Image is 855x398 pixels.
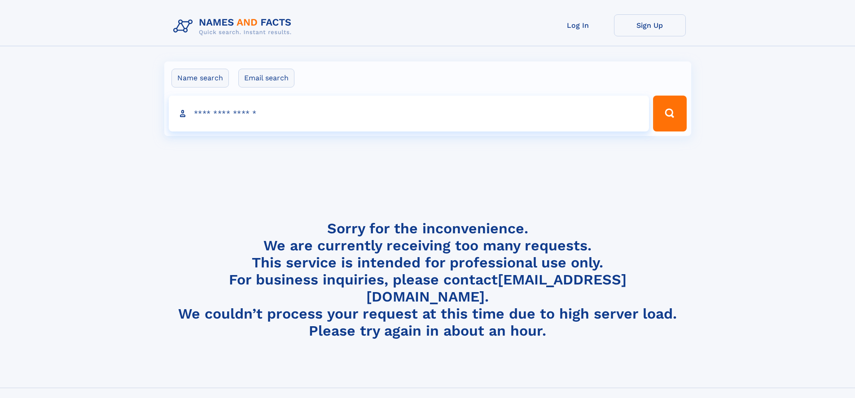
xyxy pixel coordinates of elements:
[171,69,229,87] label: Name search
[614,14,686,36] a: Sign Up
[169,96,649,131] input: search input
[170,220,686,340] h4: Sorry for the inconvenience. We are currently receiving too many requests. This service is intend...
[653,96,686,131] button: Search Button
[542,14,614,36] a: Log In
[238,69,294,87] label: Email search
[170,14,299,39] img: Logo Names and Facts
[366,271,627,305] a: [EMAIL_ADDRESS][DOMAIN_NAME]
